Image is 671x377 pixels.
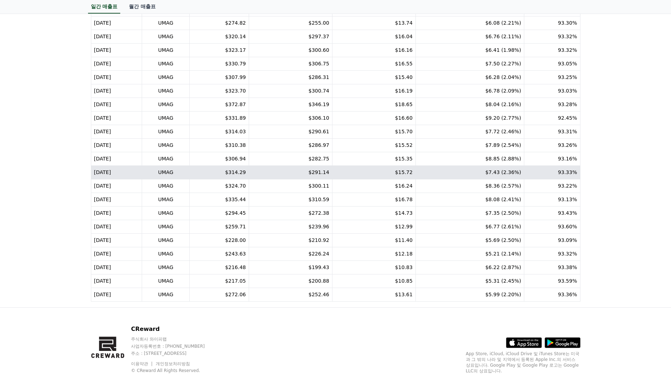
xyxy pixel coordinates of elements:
td: $10.85 [332,274,415,288]
span: Settings [106,237,123,243]
td: $6.22 (2.87%) [415,261,524,274]
td: 93.33% [524,166,580,179]
td: $7.50 (2.27%) [415,57,524,71]
td: UMAG [142,30,189,44]
td: UMAG [142,261,189,274]
a: 이용약관 [131,361,154,366]
td: $282.75 [249,152,332,166]
td: $300.11 [249,179,332,193]
td: [DATE] [91,261,142,274]
td: $286.31 [249,71,332,84]
a: Messages [47,227,92,244]
td: $239.96 [249,220,332,234]
td: $7.43 (2.36%) [415,166,524,179]
td: $5.21 (2.14%) [415,247,524,261]
p: 주식회사 와이피랩 [131,336,257,342]
td: $300.60 [249,44,332,57]
td: $314.29 [189,166,249,179]
td: $14.73 [332,207,415,220]
td: $12.99 [332,220,415,234]
td: $199.43 [249,261,332,274]
td: $372.87 [189,98,249,111]
td: $13.74 [332,16,415,30]
td: $5.99 (2.20%) [415,288,524,302]
td: $297.37 [249,30,332,44]
td: $320.14 [189,30,249,44]
td: $8.08 (2.41%) [415,193,524,207]
td: 93.05% [524,57,580,71]
p: © CReward All Rights Reserved. [131,368,257,373]
td: $13.61 [332,288,415,302]
td: $330.79 [189,57,249,71]
td: $16.60 [332,111,415,125]
td: $7.72 (2.46%) [415,125,524,139]
td: $331.89 [189,111,249,125]
td: $306.94 [189,152,249,166]
td: UMAG [142,111,189,125]
td: [DATE] [91,274,142,288]
td: $335.44 [189,193,249,207]
td: $314.03 [189,125,249,139]
td: $228.00 [189,234,249,247]
td: UMAG [142,234,189,247]
td: $272.38 [249,207,332,220]
td: UMAG [142,166,189,179]
td: $255.00 [249,16,332,30]
td: $16.16 [332,44,415,57]
td: $8.04 (2.16%) [415,98,524,111]
td: $323.70 [189,84,249,98]
td: $306.75 [249,57,332,71]
td: $306.10 [249,111,332,125]
td: $5.31 (2.45%) [415,274,524,288]
td: $217.05 [189,274,249,288]
td: 93.13% [524,193,580,207]
td: $15.40 [332,71,415,84]
td: $200.88 [249,274,332,288]
td: [DATE] [91,16,142,30]
td: $300.74 [249,84,332,98]
td: $6.41 (1.98%) [415,44,524,57]
p: 사업자등록번호 : [PHONE_NUMBER] [131,343,257,349]
td: $243.63 [189,247,249,261]
td: $323.17 [189,44,249,57]
td: UMAG [142,288,189,302]
td: $16.19 [332,84,415,98]
td: [DATE] [91,44,142,57]
td: 93.26% [524,139,580,152]
td: 93.16% [524,152,580,166]
td: UMAG [142,193,189,207]
td: UMAG [142,247,189,261]
td: $16.04 [332,30,415,44]
td: $226.24 [249,247,332,261]
td: [DATE] [91,98,142,111]
td: 93.32% [524,247,580,261]
td: [DATE] [91,207,142,220]
td: $16.24 [332,179,415,193]
td: $216.48 [189,261,249,274]
td: [DATE] [91,247,142,261]
td: 93.09% [524,234,580,247]
td: 93.25% [524,71,580,84]
td: $272.06 [189,288,249,302]
td: 93.43% [524,207,580,220]
td: 93.60% [524,220,580,234]
p: CReward [131,325,257,333]
td: $15.70 [332,125,415,139]
td: [DATE] [91,84,142,98]
td: UMAG [142,71,189,84]
td: 93.36% [524,288,580,302]
td: $210.92 [249,234,332,247]
td: [DATE] [91,125,142,139]
td: $6.77 (2.61%) [415,220,524,234]
td: 93.30% [524,16,580,30]
a: 개인정보처리방침 [156,361,190,366]
span: Messages [59,238,81,243]
td: UMAG [142,220,189,234]
td: UMAG [142,152,189,166]
td: $16.78 [332,193,415,207]
td: $252.46 [249,288,332,302]
td: $286.97 [249,139,332,152]
td: [DATE] [91,139,142,152]
td: 92.45% [524,111,580,125]
td: $324.70 [189,179,249,193]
